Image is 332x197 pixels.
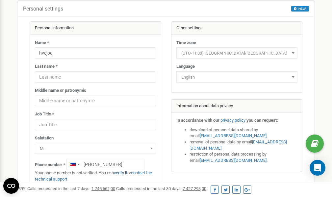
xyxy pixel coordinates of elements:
[35,95,156,106] input: Middle name or patronymic
[176,71,297,83] span: English
[176,118,219,123] strong: In accordance with our
[171,22,302,35] div: Other settings
[30,22,161,35] div: Personal information
[91,186,115,191] u: 1 745 662,00
[27,186,115,191] span: Calls processed in the last 7 days :
[35,87,86,94] label: Middle name or patronymic
[246,118,278,123] strong: you can request:
[35,135,54,141] label: Salutation
[176,47,297,59] span: (UTC-11:00) Pacific/Midway
[190,127,297,139] li: download of personal data shared by email ,
[190,151,297,163] li: restriction of personal data processing by email .
[183,186,206,191] u: 7 427 293,00
[35,170,156,182] p: Your phone number is not verified. You can or
[35,40,49,46] label: Name *
[35,162,65,168] label: Phone number *
[310,160,325,176] div: Open Intercom Messenger
[179,49,295,58] span: (UTC-11:00) Pacific/Midway
[200,133,267,138] a: [EMAIL_ADDRESS][DOMAIN_NAME]
[35,119,156,130] input: Job Title
[176,63,195,70] label: Language
[35,111,54,117] label: Job Title *
[37,144,154,153] span: Mr.
[114,170,127,175] a: verify it
[35,63,58,70] label: Last name *
[179,73,295,82] span: English
[176,40,196,46] label: Time zone
[200,158,267,163] a: [EMAIL_ADDRESS][DOMAIN_NAME]
[35,47,156,59] input: Name
[291,6,309,12] button: HELP
[116,186,206,191] span: Calls processed in the last 30 days :
[35,71,156,83] input: Last name
[35,170,152,182] a: contact the technical support
[220,118,245,123] a: privacy policy
[66,159,82,170] div: Telephone country code
[190,139,287,151] a: [EMAIL_ADDRESS][DOMAIN_NAME]
[23,6,63,12] h5: Personal settings
[66,159,144,170] input: +1-800-555-55-55
[3,178,19,194] button: Open CMP widget
[35,143,156,154] span: Mr.
[171,100,302,113] div: Information about data privacy
[190,139,297,151] li: removal of personal data by email ,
